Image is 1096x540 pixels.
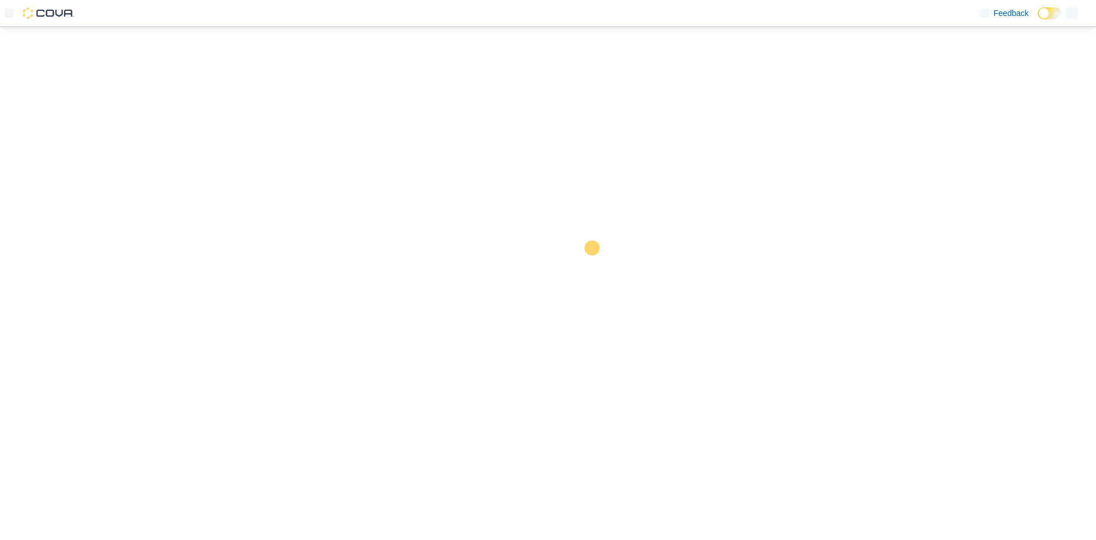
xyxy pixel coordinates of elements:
[548,232,634,318] img: cova-loader
[1038,19,1038,20] span: Dark Mode
[994,7,1029,19] span: Feedback
[23,7,74,19] img: Cova
[976,2,1033,25] a: Feedback
[1038,7,1062,19] input: Dark Mode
